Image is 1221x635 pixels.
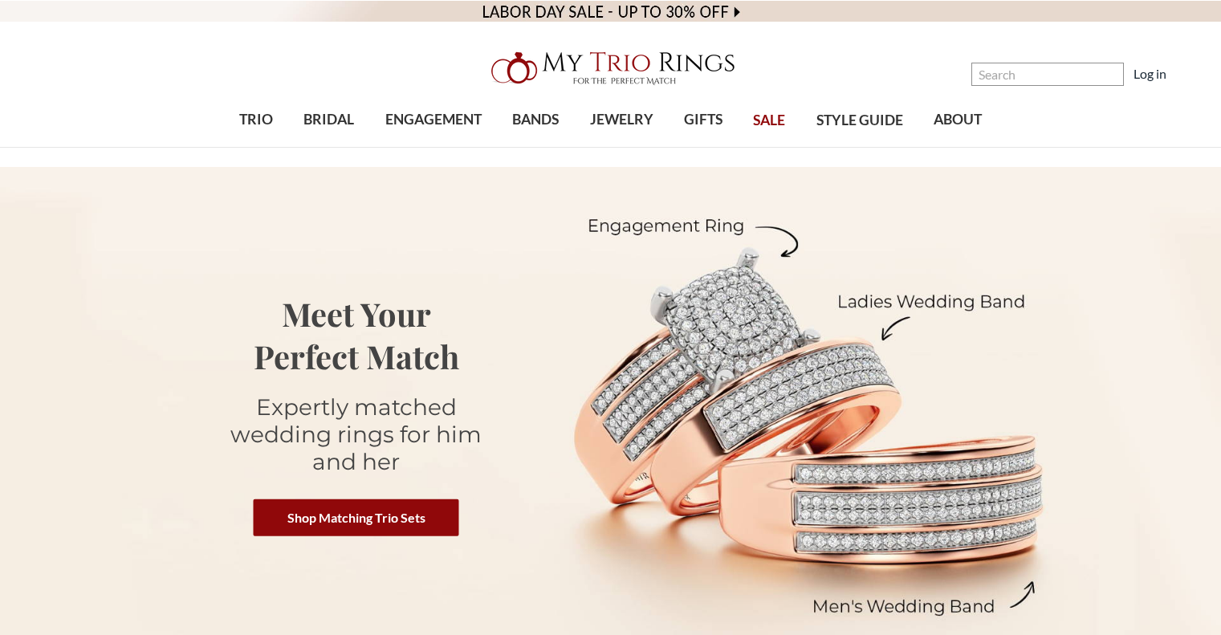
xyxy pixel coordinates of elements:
[574,94,668,146] a: JEWELRY
[669,94,738,146] a: GIFTS
[370,94,497,146] a: ENGAGEMENT
[613,146,629,148] button: submenu toggle
[753,110,785,131] span: SALE
[590,109,653,130] span: JEWELRY
[1176,64,1202,83] a: Cart with 0 items
[321,146,337,148] button: submenu toggle
[254,499,459,535] a: Shop Matching Trio Sets
[1133,64,1166,83] a: Log in
[695,146,711,148] button: submenu toggle
[248,146,264,148] button: submenu toggle
[288,94,369,146] a: BRIDAL
[482,43,739,94] img: My Trio Rings
[738,95,800,147] a: SALE
[425,146,442,148] button: submenu toggle
[385,109,482,130] span: ENGAGEMENT
[800,95,918,147] a: STYLE GUIDE
[239,109,273,130] span: TRIO
[512,109,559,130] span: BANDS
[1176,67,1192,83] svg: cart.cart_preview
[303,109,354,130] span: BRIDAL
[527,146,543,148] button: submenu toggle
[224,94,288,146] a: TRIO
[971,63,1124,86] input: Search
[816,110,903,131] span: STYLE GUIDE
[354,43,867,94] a: My Trio Rings
[684,109,722,130] span: GIFTS
[497,94,574,146] a: BANDS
